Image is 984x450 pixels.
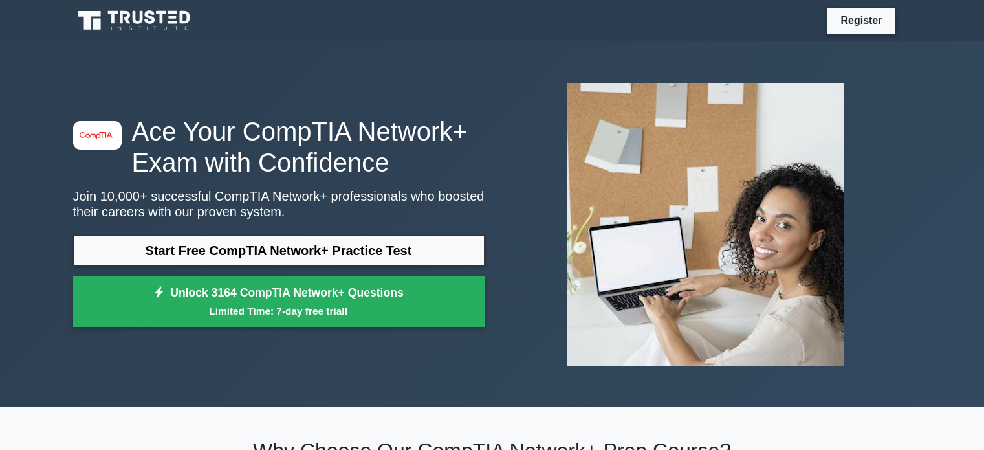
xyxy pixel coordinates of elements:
[73,276,485,328] a: Unlock 3164 CompTIA Network+ QuestionsLimited Time: 7-day free trial!
[833,12,890,28] a: Register
[73,188,485,219] p: Join 10,000+ successful CompTIA Network+ professionals who boosted their careers with our proven ...
[73,235,485,266] a: Start Free CompTIA Network+ Practice Test
[73,116,485,178] h1: Ace Your CompTIA Network+ Exam with Confidence
[89,304,468,319] small: Limited Time: 7-day free trial!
